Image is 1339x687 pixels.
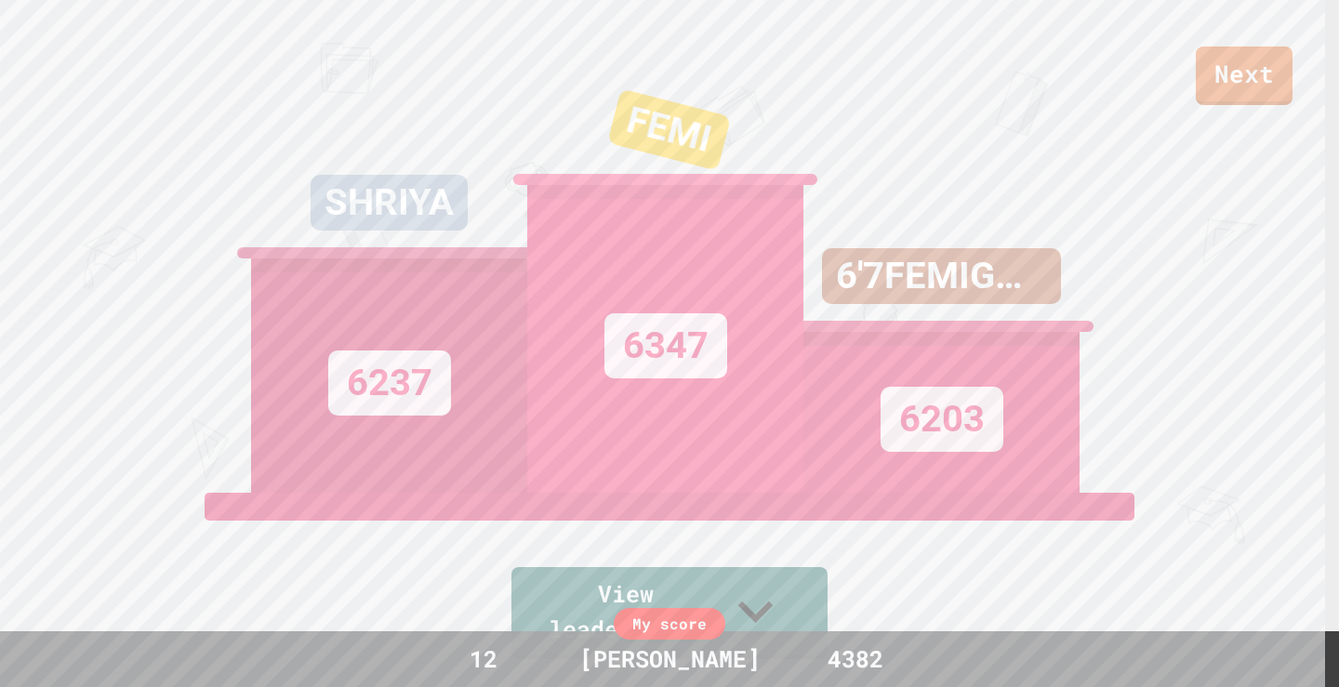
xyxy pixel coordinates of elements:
[604,313,727,378] div: 6347
[1196,46,1293,105] a: Next
[822,248,1061,304] div: 6'7FEMIGOATPURU
[511,567,828,659] a: View leaderboard
[614,608,725,640] div: My score
[607,88,731,170] div: FEMI
[328,350,451,416] div: 6237
[311,175,468,231] div: SHRIYA
[561,641,779,677] div: [PERSON_NAME]
[414,641,553,677] div: 12
[881,387,1003,452] div: 6203
[786,641,925,677] div: 4382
